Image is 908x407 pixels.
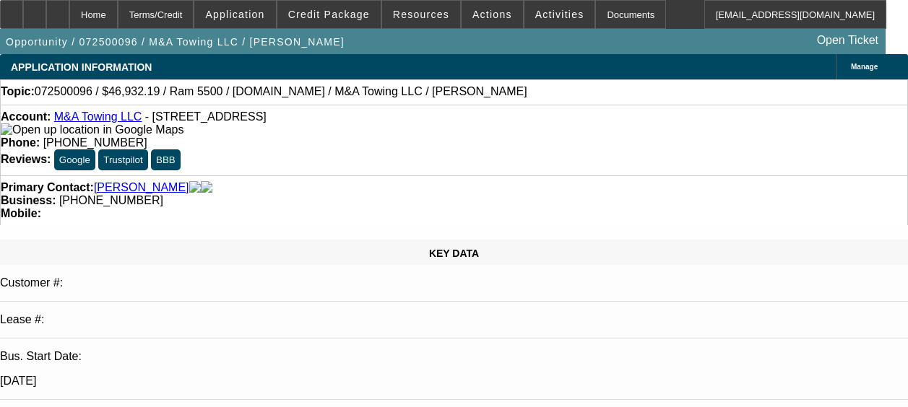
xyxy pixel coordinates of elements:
span: KEY DATA [429,248,479,259]
button: Trustpilot [98,149,147,170]
strong: Primary Contact: [1,181,94,194]
a: Open Ticket [811,28,884,53]
span: Activities [535,9,584,20]
span: Actions [472,9,512,20]
span: Application [205,9,264,20]
img: Open up location in Google Maps [1,123,183,136]
button: Actions [462,1,523,28]
span: Resources [393,9,449,20]
span: APPLICATION INFORMATION [11,61,152,73]
span: Manage [851,63,878,71]
img: facebook-icon.png [189,181,201,194]
a: View Google Maps [1,123,183,136]
button: Credit Package [277,1,381,28]
span: [PHONE_NUMBER] [43,136,147,149]
strong: Account: [1,110,51,123]
button: Resources [382,1,460,28]
button: Activities [524,1,595,28]
span: Opportunity / 072500096 / M&A Towing LLC / [PERSON_NAME] [6,36,345,48]
span: - [STREET_ADDRESS] [145,110,267,123]
button: Application [194,1,275,28]
a: M&A Towing LLC [54,110,142,123]
span: 072500096 / $46,932.19 / Ram 5500 / [DOMAIN_NAME] / M&A Towing LLC / [PERSON_NAME] [35,85,527,98]
strong: Topic: [1,85,35,98]
strong: Business: [1,194,56,206]
span: Credit Package [288,9,370,20]
button: Google [54,149,95,170]
strong: Phone: [1,136,40,149]
strong: Mobile: [1,207,41,219]
strong: Reviews: [1,153,51,165]
a: [PERSON_NAME] [94,181,189,194]
span: [PHONE_NUMBER] [59,194,163,206]
img: linkedin-icon.png [201,181,212,194]
button: BBB [151,149,181,170]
